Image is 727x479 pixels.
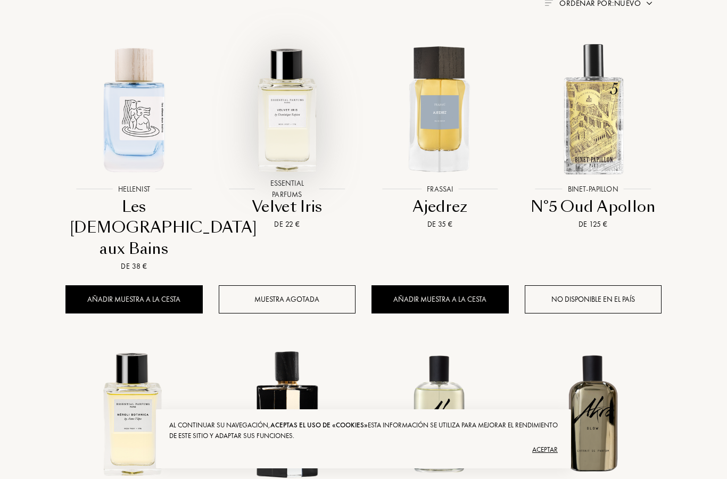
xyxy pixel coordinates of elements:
div: Añadir muestra a la cesta [65,285,203,313]
div: Ajedrez [376,196,505,217]
a: Velvet Iris Essential ParfumsEssential ParfumsVelvet IrisDe 22 € [219,28,356,243]
div: Aceptar [169,441,558,458]
span: aceptas el uso de «cookies» [270,420,368,430]
div: De 22 € [223,219,352,230]
div: De 125 € [529,219,658,230]
a: N°5 Oud Apollon Binet-PapillonBinet-PapillonN°5 Oud ApollonDe 125 € [525,28,662,243]
img: Ajedrez Frassai [371,40,509,178]
img: Velvet Iris Essential Parfums [218,40,356,178]
img: Les Dieux aux Bains Hellenist [65,40,203,178]
img: N°5 Oud Apollon Binet-Papillon [524,40,662,178]
a: Les Dieux aux Bains HellenistHellenistLes [DEMOGRAPHIC_DATA] aux BainsDe 38 € [65,28,203,285]
div: Al continuar su navegación, Esta información se utiliza para mejorar el rendimiento de este sitio... [169,420,558,441]
div: Añadir muestra a la cesta [371,285,509,313]
div: No disponible en el país [525,285,662,313]
div: Les [DEMOGRAPHIC_DATA] aux Bains [70,196,199,259]
div: De 35 € [376,219,505,230]
div: N°5 Oud Apollon [529,196,658,217]
a: Ajedrez FrassaiFrassaiAjedrezDe 35 € [371,28,509,243]
div: Muestra agotada [219,285,356,313]
div: Velvet Iris [223,196,352,217]
div: De 38 € [70,261,199,272]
